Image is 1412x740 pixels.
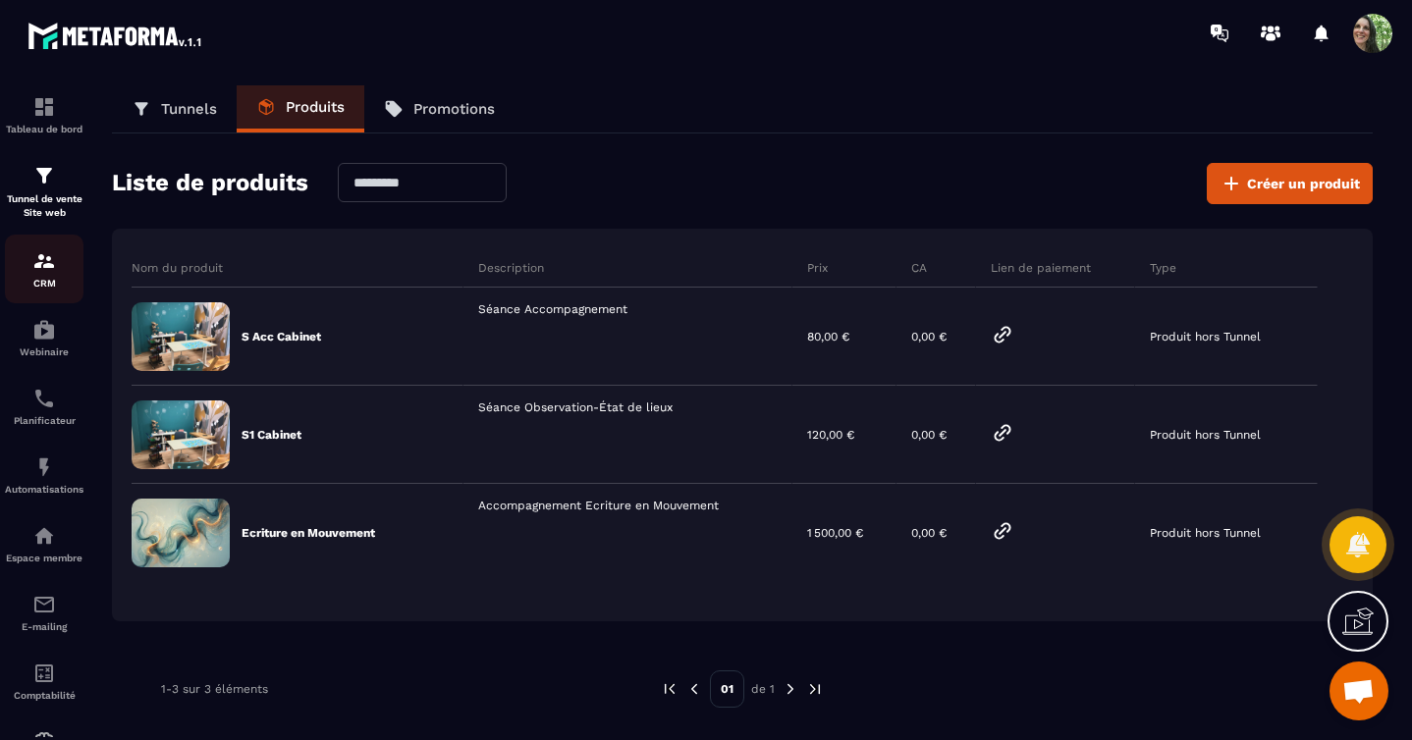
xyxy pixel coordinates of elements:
[161,682,268,696] p: 1-3 sur 3 éléments
[5,415,83,426] p: Planificateur
[1150,330,1261,344] p: Produit hors Tunnel
[5,346,83,357] p: Webinaire
[5,278,83,289] p: CRM
[5,578,83,647] a: emailemailE-mailing
[807,260,828,276] p: Prix
[32,661,56,685] img: accountant
[661,680,679,698] img: prev
[112,85,237,132] a: Tunnels
[364,85,515,132] a: Promotions
[782,680,799,698] img: next
[710,670,744,708] p: 01
[5,149,83,235] a: formationformationTunnel de vente Site web
[5,484,83,495] p: Automatisations
[5,192,83,220] p: Tunnel de vente Site web
[5,124,83,134] p: Tableau de bord
[132,499,230,567] img: fce7ce4d819f5239528cd4fba07bd917.png
[1150,428,1261,442] p: Produit hors Tunnel
[1330,661,1388,720] div: Ouvrir le chat
[286,98,345,116] p: Produits
[132,302,230,371] img: fe26dc6bab4f939d52ac715ac034300d.png
[237,85,364,132] a: Produits
[5,441,83,509] a: automationsautomationsAutomatisations
[5,647,83,715] a: accountantaccountantComptabilité
[5,690,83,701] p: Comptabilité
[32,318,56,342] img: automations
[112,163,308,204] h2: Liste de produits
[5,80,83,149] a: formationformationTableau de bord
[32,249,56,273] img: formation
[242,329,321,344] p: S Acc Cabinet
[242,525,375,541] p: Ecriture en Mouvement
[5,235,83,303] a: formationformationCRM
[751,681,775,697] p: de 1
[132,400,230,469] img: 7b1ae77b8b352a34246eec9b605bc2a7.png
[413,100,495,118] p: Promotions
[1247,174,1360,193] span: Créer un produit
[685,680,703,698] img: prev
[32,387,56,410] img: scheduler
[5,553,83,563] p: Espace membre
[806,680,824,698] img: next
[27,18,204,53] img: logo
[32,524,56,548] img: automations
[1150,260,1176,276] p: Type
[5,621,83,632] p: E-mailing
[5,372,83,441] a: schedulerschedulerPlanificateur
[132,260,223,276] p: Nom du produit
[5,303,83,372] a: automationsautomationsWebinaire
[991,260,1091,276] p: Lien de paiement
[32,455,56,479] img: automations
[911,260,927,276] p: CA
[1207,163,1373,204] button: Créer un produit
[161,100,217,118] p: Tunnels
[32,95,56,119] img: formation
[32,593,56,616] img: email
[5,509,83,578] a: automationsautomationsEspace membre
[32,164,56,187] img: formation
[1150,526,1261,540] p: Produit hors Tunnel
[242,427,301,443] p: S1 Cabinet
[478,260,544,276] p: Description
